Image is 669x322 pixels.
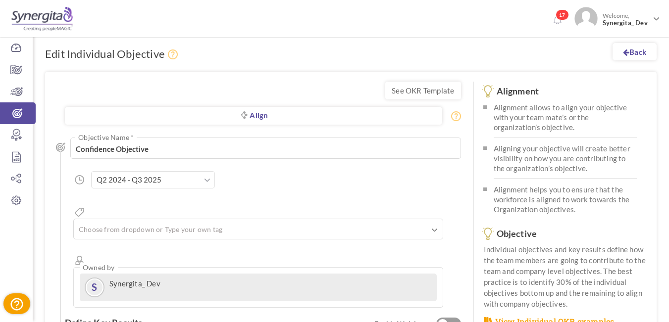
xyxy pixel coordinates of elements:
[45,47,181,62] h1: Edit Individual Objective
[484,229,647,239] h3: Objective
[494,179,637,219] li: Alignment helps you to ensure that the workforce is aligned to work towards the Organization obje...
[70,138,461,159] textarea: Confidence Objective
[11,6,73,31] img: Logo
[73,206,86,219] i: Tags
[603,19,649,27] span: Synergita_ Dev
[385,82,461,99] a: See OKR Template
[570,3,664,32] a: Photo Welcome,Synergita_ Dev
[484,244,647,309] p: Individual objectives and key results define how the team members are going to contribute to the ...
[550,13,566,29] a: Notifications
[494,101,637,138] li: Alignment allows to align your objective with your team mate’s or the organization’s objective.
[86,278,103,296] a: S
[494,138,637,179] li: Aligning your objective will create better visibility on how you are contributing to the organiza...
[56,142,65,152] i: Objective Name *
[574,7,598,30] img: Photo
[598,7,652,32] span: Welcome,
[109,279,160,288] label: Synergita_ Dev
[73,174,86,186] i: Duration
[613,43,657,60] a: Back
[484,87,647,96] h3: Alignment
[556,9,569,20] span: 17
[73,254,86,267] i: Owner
[65,107,442,125] a: Align
[239,111,247,119] i: Aligned Objective
[91,171,215,188] input: Select Period *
